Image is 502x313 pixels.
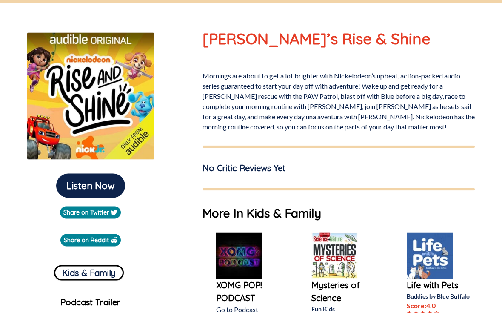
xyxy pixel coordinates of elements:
[60,234,121,247] a: Share on Reddit
[216,279,284,304] a: XOMG POP! PODCAST
[407,279,475,292] a: Life with Pets
[203,67,475,132] p: Mornings are about to get a lot brighter with Nickelodeon’s upbeat, action-packed audio series gu...
[54,262,124,281] a: Kids & Family
[203,162,285,175] h1: No Critic Reviews Yet
[27,32,154,160] img: Nick Jr’s Rise & Shine
[311,279,379,304] a: Mysteries of Science
[60,207,121,219] a: Share on Twitter
[407,292,475,301] p: Buddies by Blue Buffalo
[407,233,453,279] img: Life with Pets
[203,27,475,50] p: [PERSON_NAME]’s Rise & Shine
[311,233,358,279] img: Mysteries of Science
[54,265,124,281] button: Kids & Family
[216,233,262,279] img: XOMG POP! PODCAST
[56,174,125,198] button: Listen Now
[203,204,475,222] h1: More In Kids & Family
[7,296,174,309] p: Podcast Trailer
[407,301,475,311] p: Score: 4.0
